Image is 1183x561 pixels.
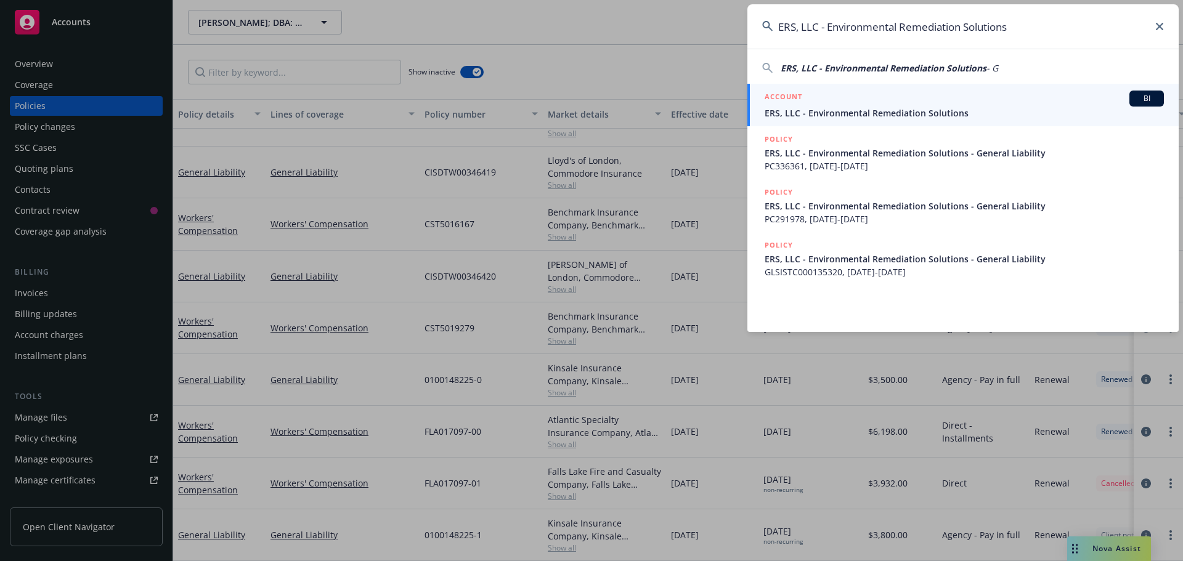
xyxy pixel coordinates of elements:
[765,186,793,198] h5: POLICY
[747,232,1179,285] a: POLICYERS, LLC - Environmental Remediation Solutions - General LiabilityGLSISTC000135320, [DATE]-...
[747,179,1179,232] a: POLICYERS, LLC - Environmental Remediation Solutions - General LiabilityPC291978, [DATE]-[DATE]
[986,62,998,74] span: - G
[765,252,1164,265] span: ERS, LLC - Environmental Remediation Solutions - General Liability
[765,159,1164,172] span: PC336361, [DATE]-[DATE]
[765,133,793,145] h5: POLICY
[747,126,1179,179] a: POLICYERS, LLC - Environmental Remediation Solutions - General LiabilityPC336361, [DATE]-[DATE]
[765,265,1164,278] span: GLSISTC000135320, [DATE]-[DATE]
[765,239,793,251] h5: POLICY
[765,107,1164,119] span: ERS, LLC - Environmental Remediation Solutions
[765,212,1164,225] span: PC291978, [DATE]-[DATE]
[747,4,1179,49] input: Search...
[747,84,1179,126] a: ACCOUNTBIERS, LLC - Environmental Remediation Solutions
[1134,93,1159,104] span: BI
[765,200,1164,212] span: ERS, LLC - Environmental Remediation Solutions - General Liability
[765,147,1164,159] span: ERS, LLC - Environmental Remediation Solutions - General Liability
[765,91,802,105] h5: ACCOUNT
[781,62,986,74] span: ERS, LLC - Environmental Remediation Solutions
